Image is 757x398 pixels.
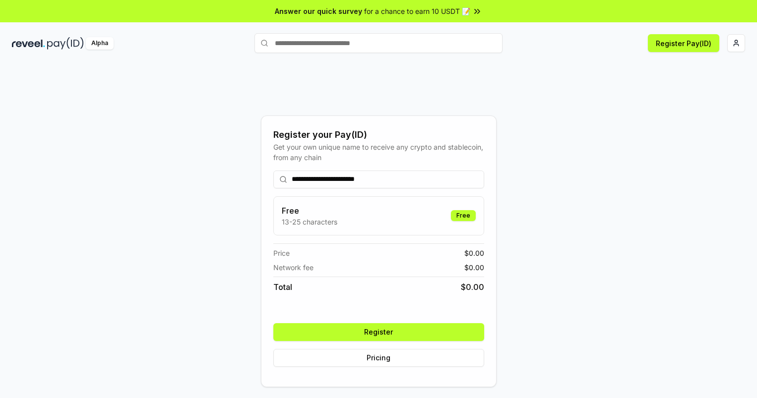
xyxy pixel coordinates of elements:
[461,281,484,293] span: $ 0.00
[464,248,484,258] span: $ 0.00
[273,142,484,163] div: Get your own unique name to receive any crypto and stablecoin, from any chain
[273,128,484,142] div: Register your Pay(ID)
[273,248,290,258] span: Price
[464,262,484,273] span: $ 0.00
[273,349,484,367] button: Pricing
[273,262,314,273] span: Network fee
[282,217,337,227] p: 13-25 characters
[648,34,719,52] button: Register Pay(ID)
[86,37,114,50] div: Alpha
[364,6,470,16] span: for a chance to earn 10 USDT 📝
[273,281,292,293] span: Total
[47,37,84,50] img: pay_id
[275,6,362,16] span: Answer our quick survey
[451,210,476,221] div: Free
[282,205,337,217] h3: Free
[273,323,484,341] button: Register
[12,37,45,50] img: reveel_dark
